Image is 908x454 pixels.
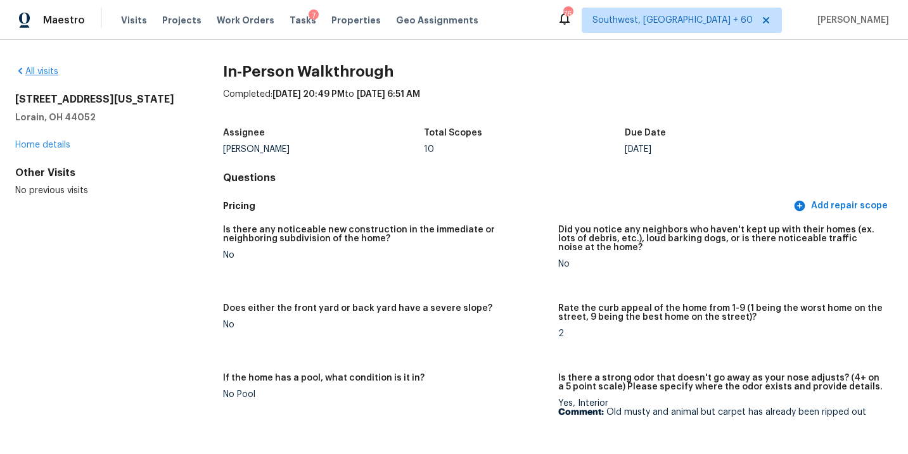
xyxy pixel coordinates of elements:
div: 7 [309,9,319,22]
span: Work Orders [217,14,274,27]
h5: Assignee [223,129,265,137]
span: Projects [162,14,201,27]
b: Comment: [558,408,604,417]
span: Visits [121,14,147,27]
h5: Is there a strong odor that doesn't go away as your nose adjusts? (4+ on a 5 point scale) Please ... [558,374,883,391]
div: Other Visits [15,167,182,179]
div: No [223,251,547,260]
h2: In-Person Walkthrough [223,65,893,78]
div: [PERSON_NAME] [223,145,424,154]
div: Yes, Interior [558,399,883,417]
span: Geo Assignments [396,14,478,27]
h5: Rate the curb appeal of the home from 1-9 (1 being the worst home on the street, 9 being the best... [558,304,883,322]
span: Add repair scope [796,198,888,214]
span: [DATE] 20:49 PM [272,90,345,99]
h5: Due Date [625,129,666,137]
h5: Is there any noticeable new construction in the immediate or neighboring subdivision of the home? [223,225,547,243]
span: Maestro [43,14,85,27]
span: Tasks [290,16,316,25]
h2: [STREET_ADDRESS][US_STATE] [15,93,182,106]
h5: Total Scopes [424,129,482,137]
h4: Questions [223,172,893,184]
h5: Pricing [223,199,791,213]
h5: Did you notice any neighbors who haven't kept up with their homes (ex. lots of debris, etc.), lou... [558,225,883,252]
div: Completed: to [223,88,893,121]
a: Home details [15,141,70,149]
div: [DATE] [625,145,826,154]
div: No Pool [223,390,547,399]
h5: Does either the front yard or back yard have a severe slope? [223,304,492,313]
span: Properties [331,14,381,27]
div: 10 [424,145,625,154]
button: Add repair scope [791,194,893,218]
span: [DATE] 6:51 AM [357,90,420,99]
span: No previous visits [15,186,88,195]
div: 764 [563,8,572,20]
span: [PERSON_NAME] [812,14,889,27]
h5: Lorain, OH 44052 [15,111,182,123]
div: No [558,260,883,268]
div: 2 [558,329,883,338]
a: All visits [15,67,58,76]
p: Old musty and animal but carpet has already been ripped out [558,408,883,417]
span: Southwest, [GEOGRAPHIC_DATA] + 60 [592,14,753,27]
h5: If the home has a pool, what condition is it in? [223,374,425,382]
div: No [223,320,547,329]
